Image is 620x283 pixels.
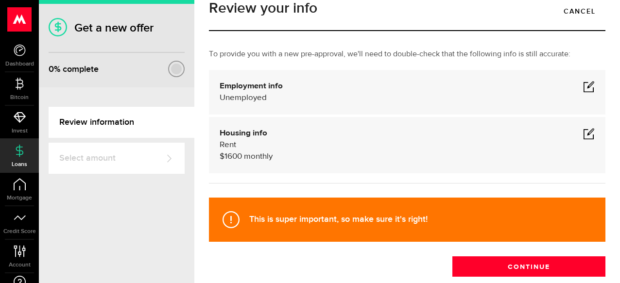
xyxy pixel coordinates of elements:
[49,143,185,174] a: Select amount
[224,152,242,161] span: 1600
[220,141,236,149] span: Rent
[249,214,428,224] strong: This is super important, so make sure it's right!
[8,4,37,33] button: Open LiveChat chat widget
[220,129,267,137] b: Housing info
[554,1,605,21] a: Cancel
[49,107,194,138] a: Review information
[49,21,185,35] h1: Get a new offer
[49,61,99,78] div: % complete
[244,152,273,161] span: monthly
[209,49,605,60] p: To provide you with a new pre-approval, we'll need to double-check that the following info is sti...
[209,1,605,16] h1: Review your info
[452,256,605,277] button: Continue
[220,94,267,102] span: Unemployed
[49,64,54,74] span: 0
[220,82,283,90] b: Employment info
[220,152,224,161] span: $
